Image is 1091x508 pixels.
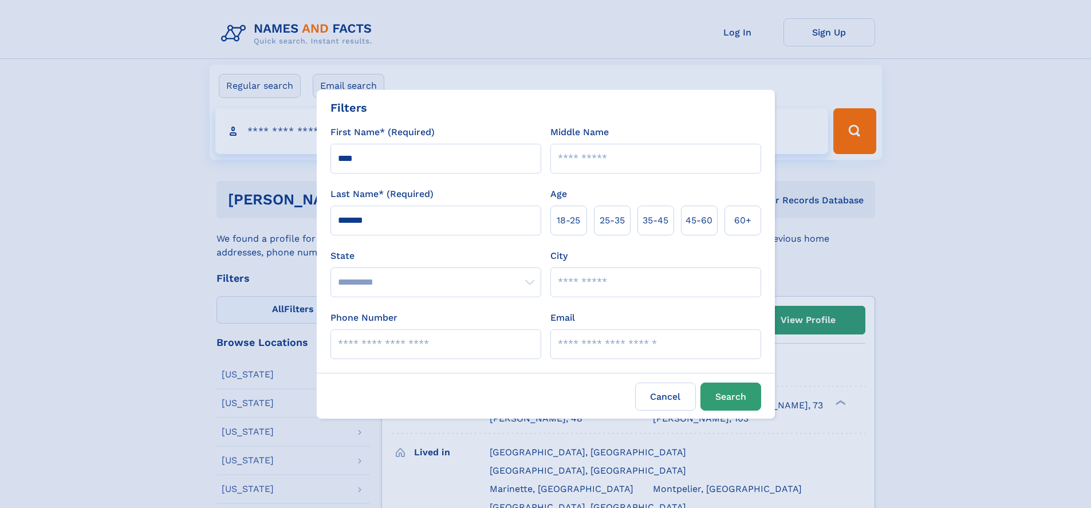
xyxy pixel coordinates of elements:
[330,99,367,116] div: Filters
[330,311,397,325] label: Phone Number
[330,249,541,263] label: State
[557,214,580,227] span: 18‑25
[734,214,751,227] span: 60+
[550,249,568,263] label: City
[330,187,434,201] label: Last Name* (Required)
[643,214,668,227] span: 35‑45
[550,125,609,139] label: Middle Name
[550,187,567,201] label: Age
[635,383,696,411] label: Cancel
[686,214,712,227] span: 45‑60
[600,214,625,227] span: 25‑35
[550,311,575,325] label: Email
[700,383,761,411] button: Search
[330,125,435,139] label: First Name* (Required)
